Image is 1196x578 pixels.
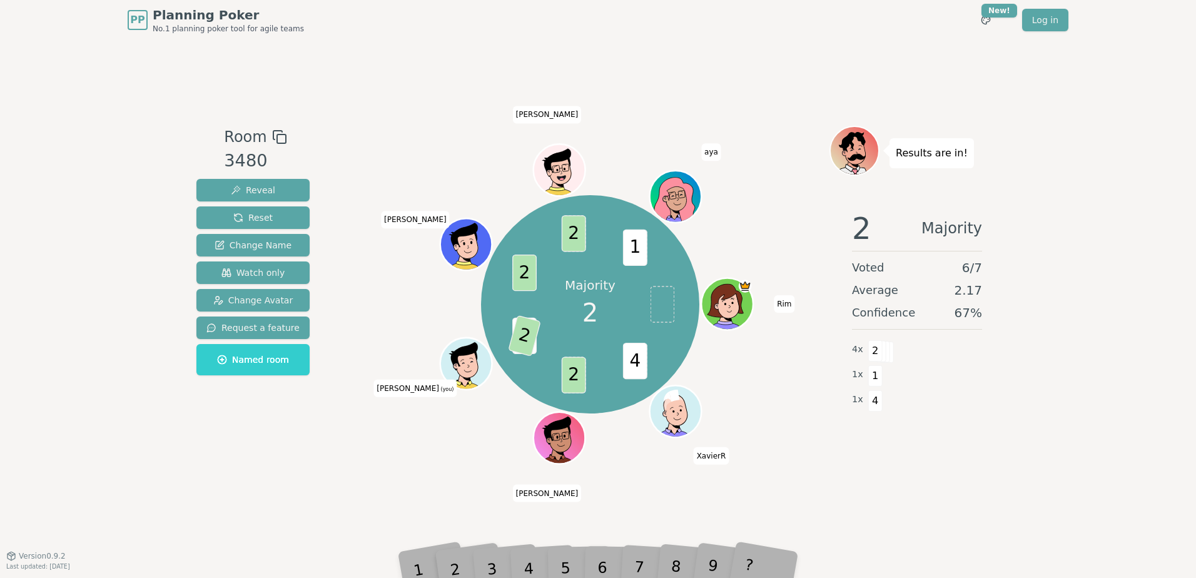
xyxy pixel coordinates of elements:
[153,24,304,34] span: No.1 planning poker tool for agile teams
[1022,9,1068,31] a: Log in
[217,353,289,366] span: Named room
[381,211,450,229] span: Click to change your name
[896,144,968,162] p: Results are in!
[852,281,898,299] span: Average
[196,317,310,339] button: Request a feature
[852,393,863,407] span: 1 x
[582,294,598,332] span: 2
[215,239,291,251] span: Change Name
[623,343,647,379] span: 4
[196,289,310,312] button: Change Avatar
[921,213,982,243] span: Majority
[196,234,310,256] button: Change Name
[224,148,286,174] div: 3480
[233,211,273,224] span: Reset
[19,551,66,561] span: Version 0.9.2
[513,255,537,291] span: 2
[196,344,310,375] button: Named room
[852,259,884,276] span: Voted
[206,322,300,334] span: Request a feature
[221,266,285,279] span: Watch only
[562,357,586,393] span: 2
[975,9,997,31] button: New!
[962,259,982,276] span: 6 / 7
[153,6,304,24] span: Planning Poker
[196,206,310,229] button: Reset
[981,4,1017,18] div: New!
[623,229,647,265] span: 1
[852,304,915,322] span: Confidence
[955,304,982,322] span: 67 %
[231,184,275,196] span: Reveal
[868,390,883,412] span: 4
[213,294,293,307] span: Change Avatar
[128,6,304,34] a: PPPlanning PokerNo.1 planning poker tool for agile teams
[130,13,144,28] span: PP
[509,315,542,356] span: 2
[6,563,70,570] span: Last updated: [DATE]
[774,295,794,313] span: Click to change your name
[954,281,982,299] span: 2.17
[196,261,310,284] button: Watch only
[739,280,752,293] span: Rim is the host
[694,447,729,465] span: Click to change your name
[196,179,310,201] button: Reveal
[513,485,582,502] span: Click to change your name
[565,276,616,294] p: Majority
[852,343,863,357] span: 4 x
[701,144,721,161] span: Click to change your name
[868,340,883,362] span: 2
[224,126,266,148] span: Room
[373,380,457,397] span: Click to change your name
[6,551,66,561] button: Version0.9.2
[852,368,863,382] span: 1 x
[442,340,491,388] button: Click to change your avatar
[513,106,582,124] span: Click to change your name
[852,213,871,243] span: 2
[439,387,454,392] span: (you)
[868,365,883,387] span: 1
[562,215,586,251] span: 2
